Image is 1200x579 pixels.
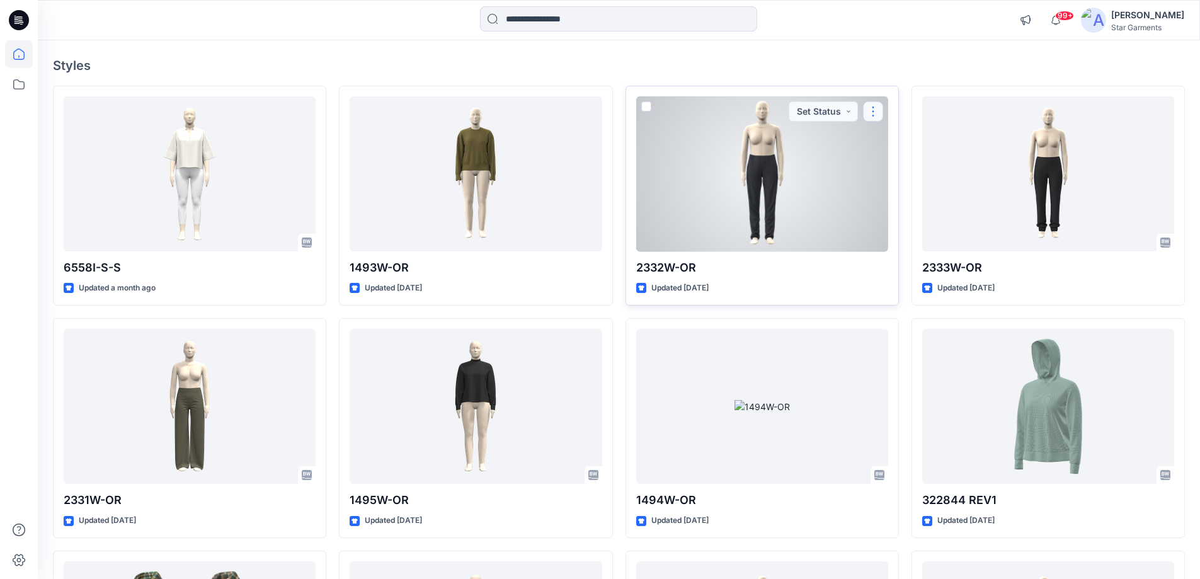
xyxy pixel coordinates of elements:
p: Updated a month ago [79,282,156,295]
p: Updated [DATE] [651,514,709,527]
p: Updated [DATE] [937,514,995,527]
p: 1495W-OR [350,491,602,509]
p: Updated [DATE] [365,282,422,295]
a: 322844 REV1 [922,329,1174,484]
p: Updated [DATE] [937,282,995,295]
a: 2331W-OR [64,329,316,484]
p: 2332W-OR [636,259,888,277]
a: 1493W-OR [350,96,602,252]
p: 322844 REV1 [922,491,1174,509]
a: 2332W-OR [636,96,888,252]
p: 6558I-S-S [64,259,316,277]
p: 2331W-OR [64,491,316,509]
h4: Styles [53,58,1185,73]
p: 1494W-OR [636,491,888,509]
a: 2333W-OR [922,96,1174,252]
div: [PERSON_NAME] [1111,8,1184,23]
a: 1495W-OR [350,329,602,484]
a: 1494W-OR [636,329,888,484]
img: avatar [1081,8,1106,33]
p: Updated [DATE] [365,514,422,527]
p: 2333W-OR [922,259,1174,277]
p: Updated [DATE] [651,282,709,295]
a: 6558I-S-S [64,96,316,252]
p: 1493W-OR [350,259,602,277]
span: 99+ [1055,11,1074,21]
div: Star Garments [1111,23,1184,32]
p: Updated [DATE] [79,514,136,527]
